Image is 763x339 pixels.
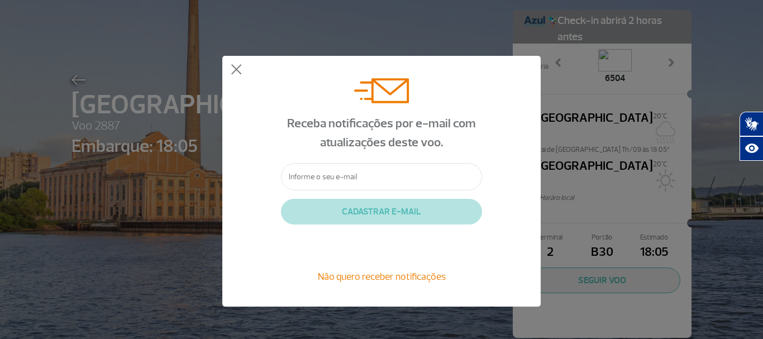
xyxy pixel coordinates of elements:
[287,116,476,150] span: Receba notificações por e-mail com atualizações deste voo.
[281,163,482,190] input: Informe o seu e-mail
[281,199,482,225] button: CADASTRAR E-MAIL
[318,270,446,283] span: Não quero receber notificações
[740,112,763,136] button: Abrir tradutor de língua de sinais.
[740,136,763,161] button: Abrir recursos assistivos.
[740,112,763,161] div: Plugin de acessibilidade da Hand Talk.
